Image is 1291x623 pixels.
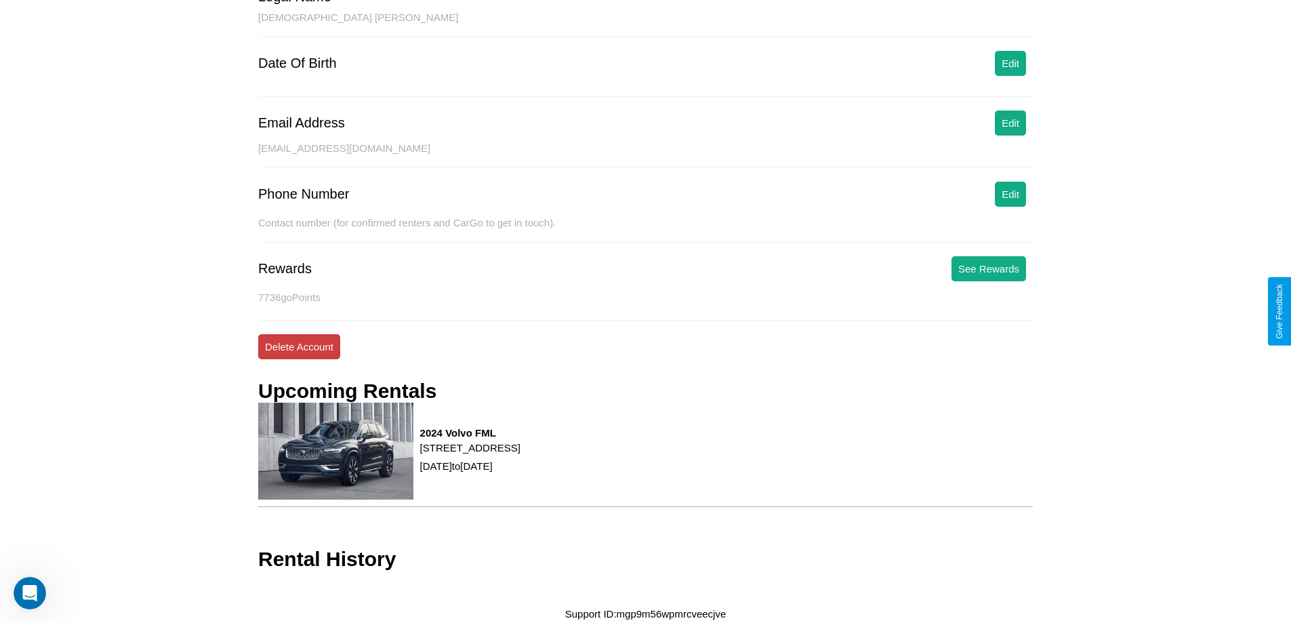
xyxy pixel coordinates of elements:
[258,217,1033,243] div: Contact number (for confirmed renters and CarGo to get in touch).
[258,403,413,500] img: rental
[565,605,726,623] p: Support ID: mgp9m56wpmrcveecjve
[258,142,1033,168] div: [EMAIL_ADDRESS][DOMAIN_NAME]
[258,380,436,403] h3: Upcoming Rentals
[258,288,1033,306] p: 7736 goPoints
[995,110,1026,136] button: Edit
[258,12,1033,37] div: [DEMOGRAPHIC_DATA] [PERSON_NAME]
[420,427,520,439] h3: 2024 Volvo FML
[258,548,396,571] h3: Rental History
[258,56,337,71] div: Date Of Birth
[258,261,312,277] div: Rewards
[258,115,345,131] div: Email Address
[14,577,46,609] iframe: Intercom live chat
[951,256,1026,281] button: See Rewards
[420,439,520,457] p: [STREET_ADDRESS]
[1275,284,1284,339] div: Give Feedback
[258,186,350,202] div: Phone Number
[995,51,1026,76] button: Edit
[258,334,340,359] button: Delete Account
[995,182,1026,207] button: Edit
[420,457,520,475] p: [DATE] to [DATE]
